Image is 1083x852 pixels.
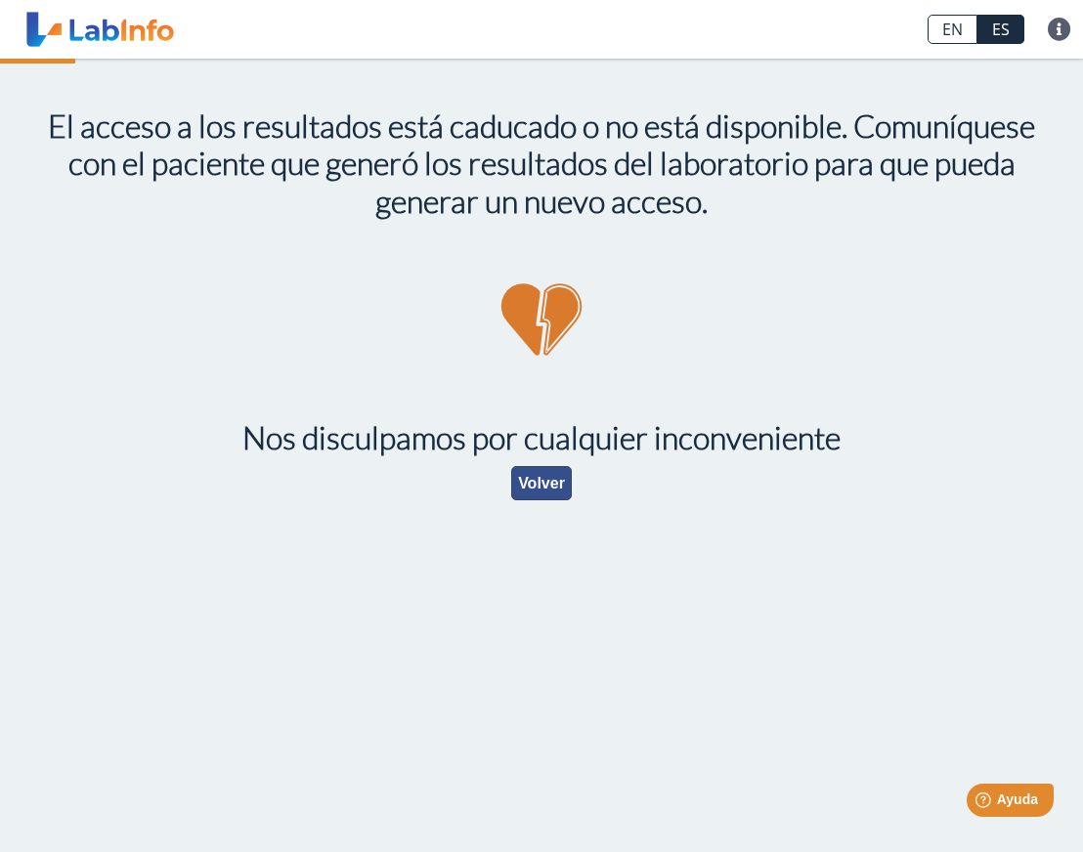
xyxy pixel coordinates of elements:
a: ES [977,15,1024,44]
button: Volver [511,466,572,500]
h1: Nos disculpamos por cualquier inconveniente [29,419,1054,456]
h1: El acceso a los resultados está caducado o no está disponible. Comuníquese con el paciente que ge... [29,107,1054,220]
a: EN [928,15,977,44]
iframe: Help widget launcher [909,776,1061,831]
